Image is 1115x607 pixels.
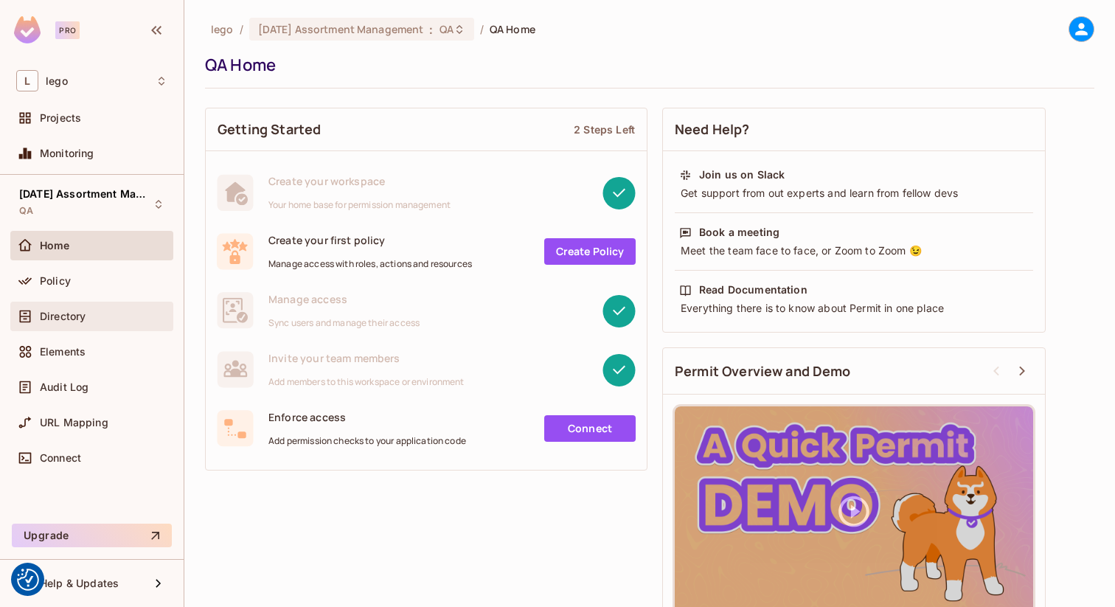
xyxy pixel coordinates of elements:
[480,22,484,36] li: /
[12,524,172,547] button: Upgrade
[19,205,33,217] span: QA
[40,577,119,589] span: Help & Updates
[17,569,39,591] img: Revisit consent button
[55,21,80,39] div: Pro
[268,174,451,188] span: Create your workspace
[19,188,152,200] span: [DATE] Assortment Management
[268,292,420,306] span: Manage access
[40,452,81,464] span: Connect
[675,120,750,139] span: Need Help?
[40,275,71,287] span: Policy
[40,417,108,429] span: URL Mapping
[268,376,465,388] span: Add members to this workspace or environment
[268,435,466,447] span: Add permission checks to your application code
[440,22,454,36] span: QA
[699,167,785,182] div: Join us on Slack
[211,22,234,36] span: the active workspace
[679,301,1029,316] div: Everything there is to know about Permit in one place
[428,24,434,35] span: :
[40,381,88,393] span: Audit Log
[17,569,39,591] button: Consent Preferences
[544,238,636,265] a: Create Policy
[699,282,807,297] div: Read Documentation
[268,258,472,270] span: Manage access with roles, actions and resources
[268,233,472,247] span: Create your first policy
[40,311,86,322] span: Directory
[679,186,1029,201] div: Get support from out experts and learn from fellow devs
[675,362,851,381] span: Permit Overview and Demo
[40,112,81,124] span: Projects
[16,70,38,91] span: L
[14,16,41,44] img: SReyMgAAAABJRU5ErkJggg==
[268,410,466,424] span: Enforce access
[699,225,779,240] div: Book a meeting
[268,199,451,211] span: Your home base for permission management
[679,243,1029,258] div: Meet the team face to face, or Zoom to Zoom 😉
[574,122,635,136] div: 2 Steps Left
[40,240,70,252] span: Home
[205,54,1087,76] div: QA Home
[258,22,424,36] span: [DATE] Assortment Management
[544,415,636,442] a: Connect
[240,22,243,36] li: /
[490,22,535,36] span: QA Home
[40,346,86,358] span: Elements
[46,75,68,87] span: Workspace: lego
[268,317,420,329] span: Sync users and manage their access
[268,351,465,365] span: Invite your team members
[40,148,94,159] span: Monitoring
[218,120,321,139] span: Getting Started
